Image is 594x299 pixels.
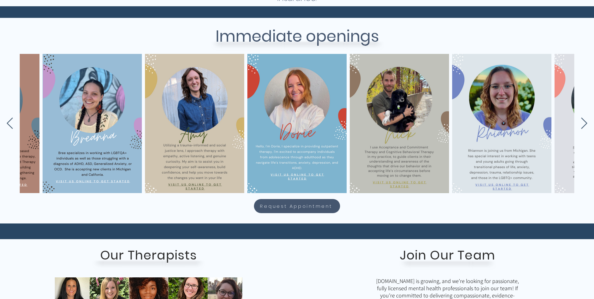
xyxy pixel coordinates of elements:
[254,199,340,213] a: Request Appointment
[247,54,347,193] img: Dorie.png
[6,118,13,130] button: Previous Item
[260,202,332,210] span: Request Appointment
[350,54,449,193] img: Nick
[43,54,142,193] img: Bre
[100,246,197,264] span: Our Therapists
[144,24,451,48] h2: Immediate openings
[581,118,588,130] button: Next Item
[452,54,551,193] img: Rhiannon
[400,246,495,264] span: Join Our Team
